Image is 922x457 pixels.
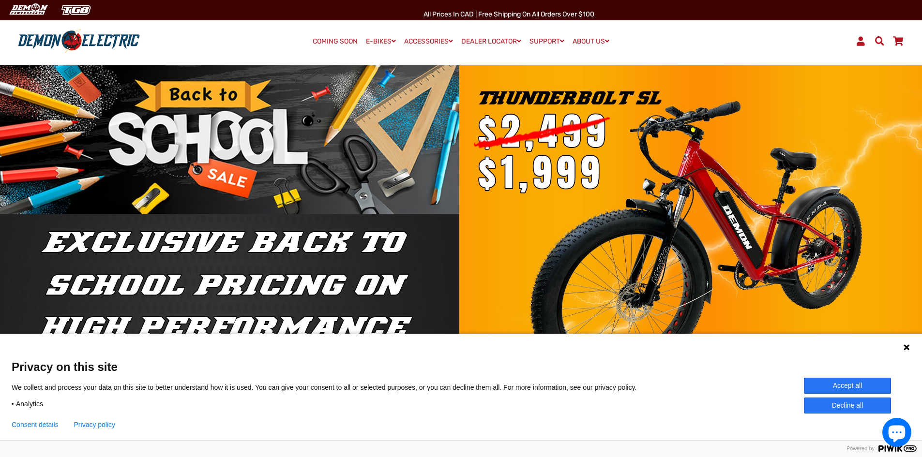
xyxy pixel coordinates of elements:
p: We collect and process your data on this site to better understand how it is used. You can give y... [12,383,651,392]
span: Privacy on this site [12,360,910,374]
a: ACCESSORIES [401,34,456,48]
img: Demon Electric [5,2,51,18]
inbox-online-store-chat: Shopify online store chat [879,418,914,449]
span: All Prices in CAD | Free shipping on all orders over $100 [423,10,594,18]
button: Accept all [804,378,891,394]
button: Consent details [12,421,59,428]
a: ABOUT US [569,34,613,48]
a: SUPPORT [526,34,568,48]
a: DEALER LOCATOR [458,34,525,48]
span: Powered by [843,445,878,452]
img: TGB Canada [56,2,96,18]
span: Analytics [16,399,43,408]
button: Decline all [804,398,891,413]
a: Privacy policy [74,421,116,428]
a: COMING SOON [309,35,361,48]
a: E-BIKES [363,34,399,48]
img: Demon Electric logo [15,29,143,54]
